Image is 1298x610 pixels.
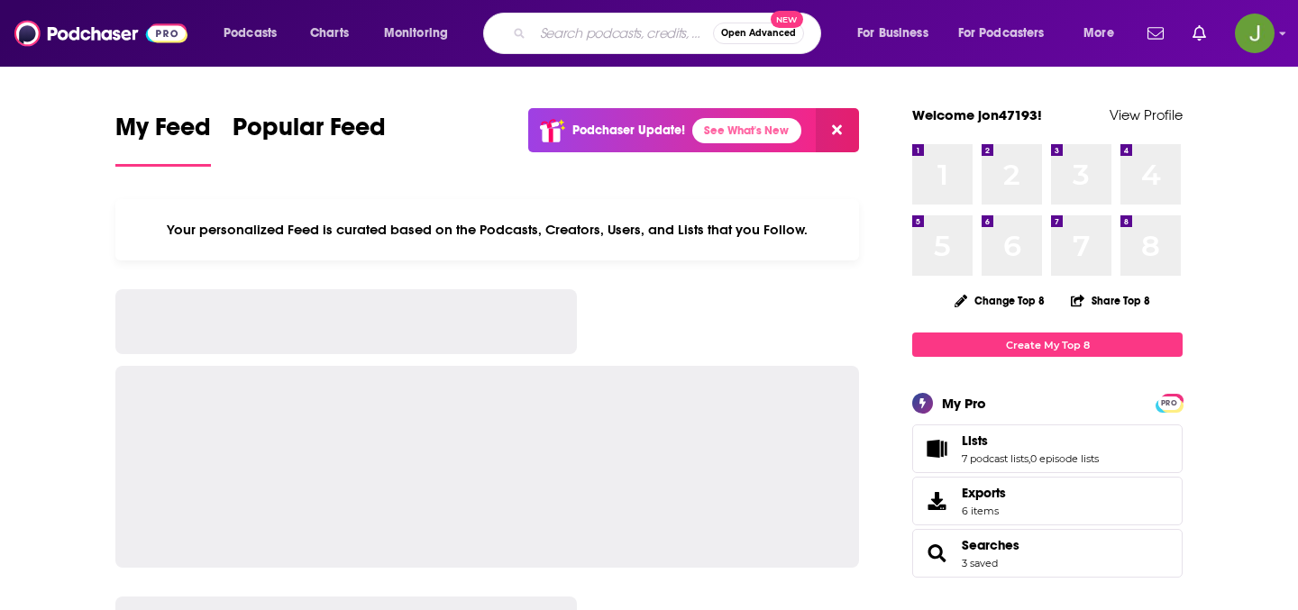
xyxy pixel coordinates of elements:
span: Exports [962,485,1006,501]
a: Show notifications dropdown [1140,18,1171,49]
button: Change Top 8 [944,289,1056,312]
a: Lists [919,436,955,461]
button: open menu [371,19,471,48]
a: Welcome jon47193! [912,106,1042,123]
a: My Feed [115,112,211,167]
a: Show notifications dropdown [1185,18,1213,49]
a: 0 episode lists [1030,452,1099,465]
button: Open AdvancedNew [713,23,804,44]
span: Lists [962,432,988,449]
a: Exports [912,477,1183,525]
span: , [1028,452,1030,465]
a: PRO [1158,396,1180,409]
span: Searches [912,529,1183,578]
a: Create My Top 8 [912,332,1183,357]
img: User Profile [1235,14,1275,53]
a: 7 podcast lists [962,452,1028,465]
div: Search podcasts, credits, & more... [500,13,838,54]
button: open menu [946,19,1071,48]
a: 3 saved [962,557,998,569]
span: Charts [310,21,349,46]
span: For Business [857,21,928,46]
span: PRO [1158,396,1180,410]
span: Podcasts [224,21,277,46]
button: open menu [211,19,300,48]
a: See What's New [692,118,801,143]
div: My Pro [942,395,986,412]
button: Show profile menu [1235,14,1275,53]
a: Lists [962,432,1099,449]
button: open menu [845,19,951,48]
button: open menu [1071,19,1137,48]
span: Monitoring [384,21,448,46]
span: Lists [912,424,1183,473]
span: My Feed [115,112,211,153]
span: Exports [919,488,955,514]
a: Popular Feed [233,112,386,167]
button: Share Top 8 [1070,283,1151,318]
input: Search podcasts, credits, & more... [533,19,713,48]
span: New [771,11,803,28]
a: View Profile [1110,106,1183,123]
a: Searches [962,537,1019,553]
span: Open Advanced [721,29,796,38]
span: Logged in as jon47193 [1235,14,1275,53]
a: Charts [298,19,360,48]
p: Podchaser Update! [572,123,685,138]
span: Popular Feed [233,112,386,153]
span: 6 items [962,505,1006,517]
img: Podchaser - Follow, Share and Rate Podcasts [14,16,187,50]
div: Your personalized Feed is curated based on the Podcasts, Creators, Users, and Lists that you Follow. [115,199,859,260]
span: More [1083,21,1114,46]
a: Searches [919,541,955,566]
span: For Podcasters [958,21,1045,46]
